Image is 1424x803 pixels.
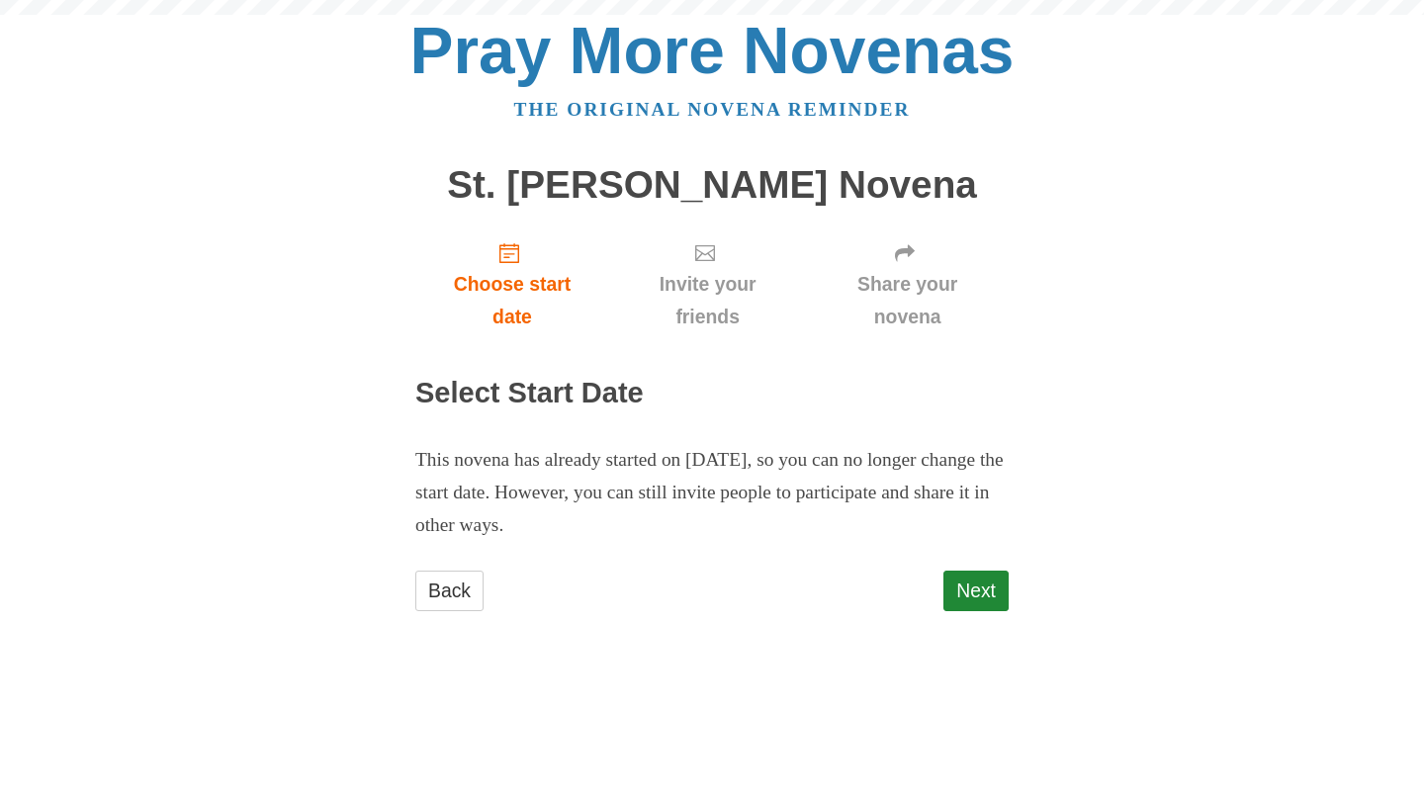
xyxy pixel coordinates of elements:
a: Share your novena [806,225,1009,343]
a: The original novena reminder [514,99,911,120]
h2: Select Start Date [415,378,1009,409]
a: Next [943,571,1009,611]
span: Share your novena [826,268,989,333]
span: Invite your friends [629,268,786,333]
a: Back [415,571,484,611]
a: Pray More Novenas [410,14,1015,87]
a: Invite your friends [609,225,806,343]
h1: St. [PERSON_NAME] Novena [415,164,1009,207]
span: Choose start date [435,268,589,333]
p: This novena has already started on [DATE], so you can no longer change the start date. However, y... [415,444,1009,542]
a: Choose start date [415,225,609,343]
